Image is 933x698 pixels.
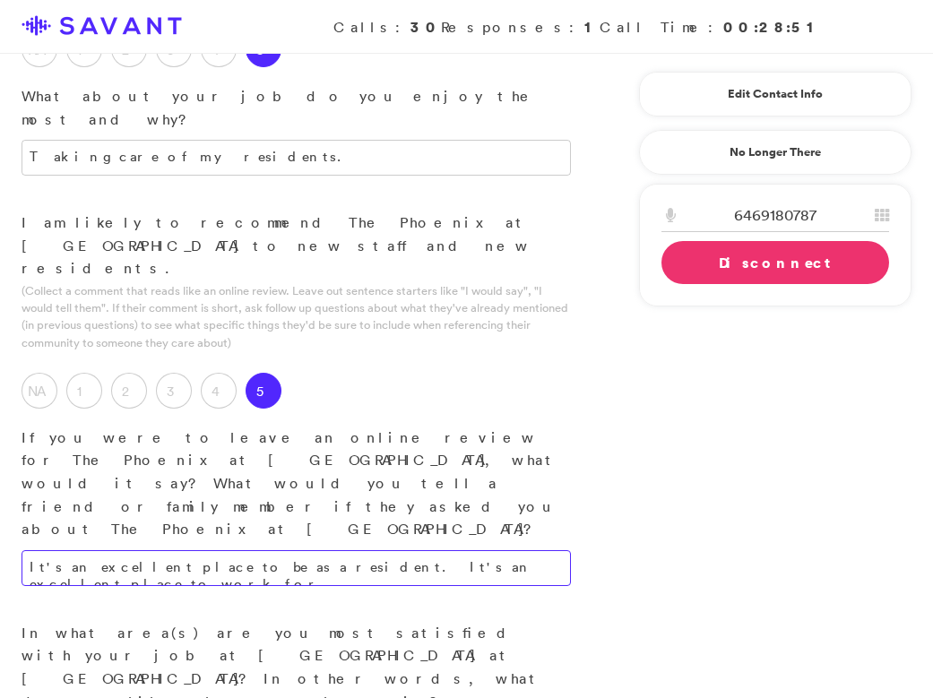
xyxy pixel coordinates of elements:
p: What about your job do you enjoy the most and why? [22,85,571,131]
p: (Collect a comment that reads like an online review. Leave out sentence starters like "I would sa... [22,282,571,351]
label: 5 [246,373,281,409]
a: Edit Contact Info [661,80,889,108]
label: 1 [66,373,102,409]
label: NA [22,31,57,67]
strong: 1 [584,17,600,37]
label: NA [22,373,57,409]
label: 3 [156,373,192,409]
p: If you were to leave an online review for The Phoenix at [GEOGRAPHIC_DATA], what would it say? Wh... [22,427,571,541]
label: 2 [111,373,147,409]
strong: 30 [410,17,441,37]
p: I am likely to recommend The Phoenix at [GEOGRAPHIC_DATA] to new staff and new residents. [22,211,571,280]
a: Disconnect [661,241,889,284]
a: No Longer There [639,130,911,175]
label: 4 [201,373,237,409]
strong: 00:28:51 [723,17,822,37]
